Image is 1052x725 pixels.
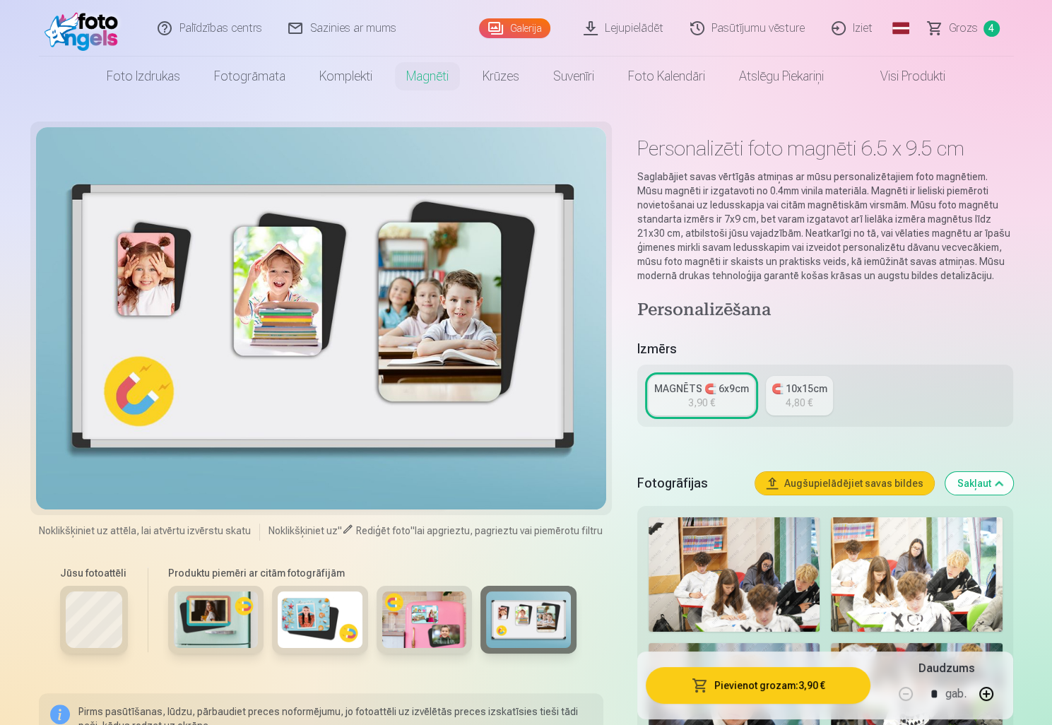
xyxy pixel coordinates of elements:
[983,20,1000,37] span: 4
[841,57,962,96] a: Visi produkti
[410,525,415,536] span: "
[646,667,871,704] button: Pievienot grozam:3,90 €
[637,339,1014,359] h5: Izmērs
[918,660,974,677] h5: Daudzums
[389,57,466,96] a: Magnēti
[637,136,1014,161] h1: Personalizēti foto magnēti 6.5 x 9.5 cm
[649,376,755,415] a: MAGNĒTS 🧲 6x9cm3,90 €
[479,18,550,38] a: Galerija
[302,57,389,96] a: Komplekti
[949,20,978,37] span: Grozs
[637,170,1014,283] p: Saglabājiet savas vērtīgās atmiņas ar mūsu personalizētajiem foto magnētiem. Mūsu magnēti ir izga...
[60,566,128,580] h6: Jūsu fotoattēli
[338,525,342,536] span: "
[755,472,934,495] button: Augšupielādējiet savas bildes
[197,57,302,96] a: Fotogrāmata
[268,525,338,536] span: Noklikšķiniet uz
[162,566,582,580] h6: Produktu piemēri ar citām fotogrāfijām
[415,525,603,536] span: lai apgrieztu, pagrieztu vai piemērotu filtru
[637,473,745,493] h5: Fotogrāfijas
[90,57,197,96] a: Foto izdrukas
[786,396,812,410] div: 4,80 €
[766,376,833,415] a: 🧲 10x15cm4,80 €
[536,57,611,96] a: Suvenīri
[722,57,841,96] a: Atslēgu piekariņi
[688,396,715,410] div: 3,90 €
[466,57,536,96] a: Krūzes
[45,6,126,51] img: /fa1
[945,472,1013,495] button: Sakļaut
[611,57,722,96] a: Foto kalendāri
[637,300,1014,322] h4: Personalizēšana
[356,525,410,536] span: Rediģēt foto
[654,382,749,396] div: MAGNĒTS 🧲 6x9cm
[39,524,251,538] span: Noklikšķiniet uz attēla, lai atvērtu izvērstu skatu
[772,382,827,396] div: 🧲 10x15cm
[945,677,967,711] div: gab.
